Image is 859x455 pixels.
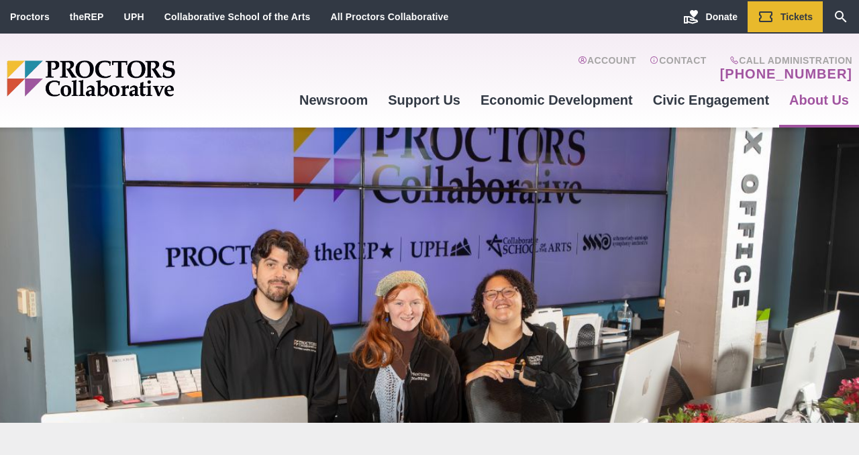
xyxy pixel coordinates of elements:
a: Civic Engagement [643,82,779,118]
a: UPH [124,11,144,22]
a: theREP [70,11,104,22]
a: Search [823,1,859,32]
span: Tickets [780,11,813,22]
a: Collaborative School of the Arts [164,11,311,22]
a: All Proctors Collaborative [330,11,448,22]
a: Support Us [378,82,470,118]
span: Call Administration [716,55,852,66]
img: Proctors logo [7,60,279,97]
a: Tickets [748,1,823,32]
a: Proctors [10,11,50,22]
span: Donate [706,11,738,22]
a: Newsroom [289,82,378,118]
a: [PHONE_NUMBER] [720,66,852,82]
a: Account [578,55,636,82]
a: About Us [779,82,859,118]
a: Economic Development [470,82,643,118]
a: Contact [650,55,707,82]
a: Donate [673,1,748,32]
